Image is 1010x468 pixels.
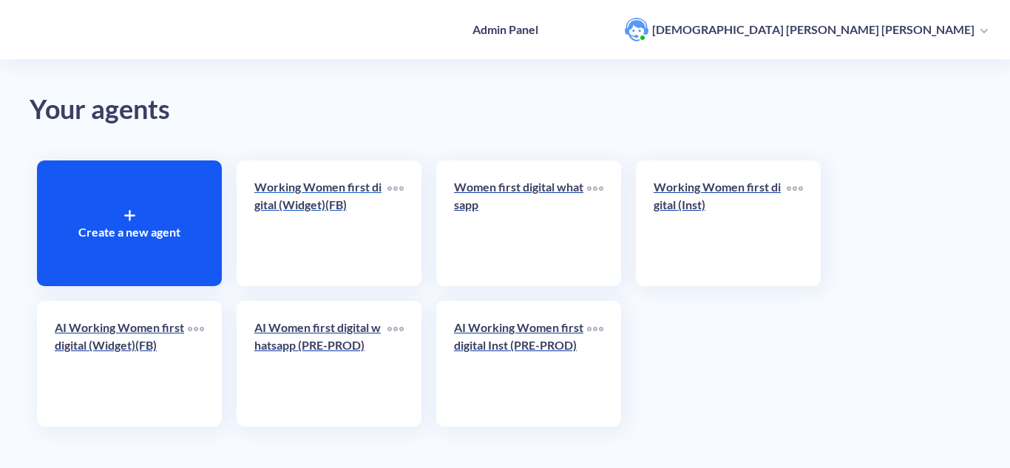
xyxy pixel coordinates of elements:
a: Women first digital whatsapp [454,178,587,268]
button: user photo[DEMOGRAPHIC_DATA] [PERSON_NAME] [PERSON_NAME] [617,16,995,43]
a: Working Women first digital (Inst) [654,178,787,268]
div: Your agents [30,89,980,131]
p: AI Working Women first digital (Widget)(FB) [55,319,188,354]
a: AI Women first digital whatsapp (PRE-PROD) [254,319,387,409]
a: AI Working Women first digital Inst (PRE-PROD) [454,319,587,409]
p: Working Women first digital (Widget)(FB) [254,178,387,214]
h4: Admin Panel [472,22,538,36]
a: Working Women first digital (Widget)(FB) [254,178,387,268]
p: AI Women first digital whatsapp (PRE-PROD) [254,319,387,354]
img: user photo [625,18,648,41]
p: [DEMOGRAPHIC_DATA] [PERSON_NAME] [PERSON_NAME] [652,21,975,38]
p: Working Women first digital (Inst) [654,178,787,214]
p: AI Working Women first digital Inst (PRE-PROD) [454,319,587,354]
a: AI Working Women first digital (Widget)(FB) [55,319,188,409]
p: Women first digital whatsapp [454,178,587,214]
p: Create a new agent [78,223,180,241]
